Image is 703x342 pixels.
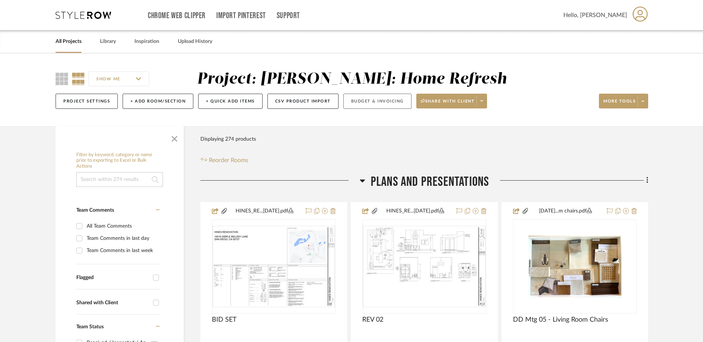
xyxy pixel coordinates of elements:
button: HINES_RE...[DATE].pdf [228,207,301,216]
a: Import Pinterest [216,13,266,19]
input: Search within 274 results [76,172,163,187]
button: HINES_RE...[DATE].pdf [378,207,452,216]
div: Displaying 274 products [200,132,256,147]
span: More tools [603,98,636,110]
div: Shared with Client [76,300,149,306]
div: All Team Comments [87,220,158,232]
button: Project Settings [56,94,118,109]
button: + Quick Add Items [198,94,263,109]
span: Hello, [PERSON_NAME] [563,11,627,20]
div: Flagged [76,275,149,281]
img: DD Mtg 05 - Living Room Chairs [514,232,636,301]
button: Close [167,130,182,145]
a: Library [100,37,116,47]
h6: Filter by keyword, category or name prior to exporting to Excel or Bulk Actions [76,152,163,170]
button: [DATE]...m chairs.pdf [529,207,602,216]
a: Inspiration [134,37,159,47]
button: Share with client [416,94,487,108]
span: Team Status [76,324,104,329]
a: Upload History [178,37,212,47]
span: DD Mtg 05 - Living Room Chairs [513,316,608,324]
span: Share with client [421,98,475,110]
span: Plans and Presentations [371,174,489,190]
div: Team Comments in last week [87,245,158,256]
a: Chrome Web Clipper [148,13,206,19]
div: Project: [PERSON_NAME]: Home Refresh [197,71,507,87]
button: Reorder Rooms [200,156,248,165]
span: Team Comments [76,208,114,213]
a: All Projects [56,37,81,47]
span: Reorder Rooms [209,156,248,165]
div: Team Comments in last day [87,232,158,244]
button: + Add Room/Section [123,94,193,109]
button: More tools [599,94,648,108]
img: REV 02 [363,226,485,307]
span: REV 02 [362,316,383,324]
button: Budget & Invoicing [343,94,412,109]
a: Support [277,13,300,19]
img: BID SET [213,226,335,307]
button: CSV Product Import [267,94,339,109]
span: BID SET [212,316,237,324]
